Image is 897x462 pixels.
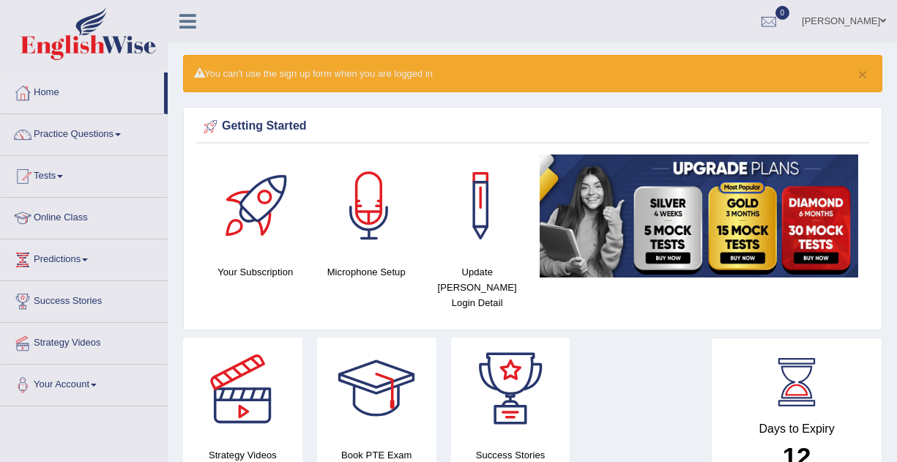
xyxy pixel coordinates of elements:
a: Predictions [1,239,168,276]
a: Home [1,72,164,109]
h4: Your Subscription [207,264,303,280]
h4: Update [PERSON_NAME] Login Detail [429,264,525,310]
img: small5.jpg [540,154,858,277]
a: Your Account [1,365,168,401]
a: Strategy Videos [1,323,168,359]
a: Practice Questions [1,114,168,151]
h4: Microphone Setup [318,264,414,280]
a: Online Class [1,198,168,234]
span: 0 [775,6,790,20]
a: Success Stories [1,281,168,318]
h4: Days to Expiry [728,422,866,436]
button: × [858,67,867,82]
div: Getting Started [200,116,866,138]
a: Tests [1,156,168,193]
div: You can't use the sign up form when you are logged in [183,55,882,92]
